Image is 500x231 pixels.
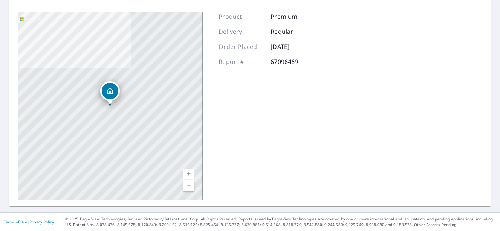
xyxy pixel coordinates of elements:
[271,42,316,51] p: [DATE]
[100,81,120,105] div: Dropped pin, building 1, Residential property, 565 Glendora Ave Akron, OH 44320
[183,169,194,180] a: Current Level 17, Zoom In
[183,180,194,191] a: Current Level 17, Zoom Out
[271,27,316,36] p: Regular
[4,219,27,225] a: Terms of Use
[4,220,54,224] p: |
[219,12,264,21] p: Product
[219,57,264,66] p: Report #
[219,42,264,51] p: Order Placed
[271,12,316,21] p: Premium
[219,27,264,36] p: Delivery
[29,219,54,225] a: Privacy Policy
[271,57,316,66] p: 67096469
[65,216,496,228] p: © 2025 Eagle View Technologies, Inc. and Pictometry International Corp. All Rights Reserved. Repo...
